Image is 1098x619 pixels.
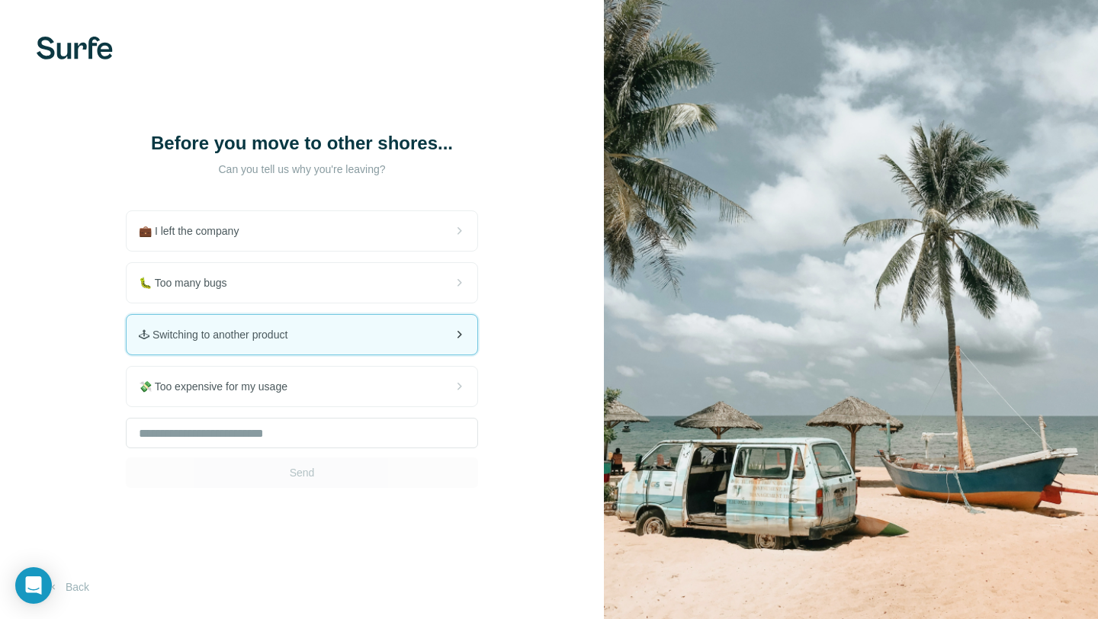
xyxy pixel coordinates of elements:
[139,327,300,342] span: 🕹 Switching to another product
[139,379,300,394] span: 💸 Too expensive for my usage
[37,37,113,59] img: Surfe's logo
[149,131,454,156] h1: Before you move to other shores...
[37,573,100,601] button: Back
[139,275,239,290] span: 🐛 Too many bugs
[139,223,251,239] span: 💼 I left the company
[15,567,52,604] div: Open Intercom Messenger
[149,162,454,177] p: Can you tell us why you're leaving?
